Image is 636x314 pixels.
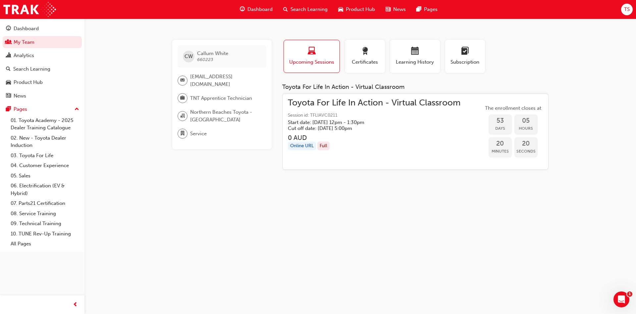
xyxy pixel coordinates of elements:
[190,108,261,123] span: Northern Beaches Toyota - [GEOGRAPHIC_DATA]
[240,5,245,14] span: guage-icon
[8,209,82,219] a: 08. Service Training
[6,66,11,72] span: search-icon
[3,2,56,17] img: Trak
[514,140,538,148] span: 20
[411,3,443,16] a: pages-iconPages
[483,104,543,112] span: The enrollment closes at
[8,219,82,229] a: 09. Technical Training
[8,181,82,198] a: 06. Electrification (EV & Hybrid)
[283,5,288,14] span: search-icon
[197,50,228,56] span: Callum White
[6,26,11,32] span: guage-icon
[282,84,549,91] div: Toyota For Life In Action - Virtual Classroom
[3,103,82,115] button: Pages
[613,291,629,307] iframe: Intercom live chat
[8,198,82,209] a: 07. Parts21 Certification
[14,79,43,86] div: Product Hub
[288,125,450,131] h5: Cut off date: [DATE] 5:00pm
[288,99,460,107] span: Toyota For Life In Action - Virtual Classroom
[380,3,411,16] a: news-iconNews
[190,73,261,88] span: [EMAIL_ADDRESS][DOMAIN_NAME]
[624,6,630,13] span: TS
[489,117,512,125] span: 53
[514,125,538,132] span: Hours
[13,65,50,73] div: Search Learning
[180,129,185,138] span: department-icon
[450,58,480,66] span: Subscription
[308,47,316,56] span: laptop-icon
[180,76,185,85] span: email-icon
[288,119,450,125] h5: Start date: [DATE] 12pm - 1:30pm
[8,239,82,249] a: All Pages
[3,76,82,89] a: Product Hub
[3,63,82,75] a: Search Learning
[390,40,440,73] button: Learning History
[3,21,82,103] button: DashboardMy TeamAnalyticsSearch LearningProduct HubNews
[445,40,485,73] button: Subscription
[393,6,406,13] span: News
[8,115,82,133] a: 01. Toyota Academy - 2025 Dealer Training Catalogue
[291,6,328,13] span: Search Learning
[338,5,343,14] span: car-icon
[489,148,512,155] span: Minutes
[514,117,538,125] span: 05
[8,229,82,239] a: 10. TUNE Rev-Up Training
[621,4,633,15] button: TS
[461,47,469,56] span: learningplan-icon
[235,3,278,16] a: guage-iconDashboard
[6,93,11,99] span: news-icon
[8,171,82,181] a: 05. Sales
[190,94,252,102] span: TNT Apprentice Technician
[284,40,340,73] button: Upcoming Sessions
[73,301,78,309] span: prev-icon
[627,291,632,297] span: 1
[3,90,82,102] a: News
[317,142,330,151] div: Full
[75,105,79,114] span: up-icon
[514,148,538,155] span: Seconds
[361,47,369,56] span: award-icon
[411,47,419,56] span: calendar-icon
[489,140,512,148] span: 20
[6,106,11,112] span: pages-icon
[3,49,82,62] a: Analytics
[288,142,316,151] div: Online URL
[14,25,39,32] div: Dashboard
[6,39,11,45] span: people-icon
[185,53,193,60] span: CW
[346,6,375,13] span: Product Hub
[289,58,335,66] span: Upcoming Sessions
[247,6,273,13] span: Dashboard
[424,6,438,13] span: Pages
[14,105,27,113] div: Pages
[278,3,333,16] a: search-iconSearch Learning
[8,151,82,161] a: 03. Toyota For Life
[6,53,11,59] span: chart-icon
[6,80,11,86] span: car-icon
[288,99,543,164] a: Toyota For Life In Action - Virtual ClassroomSession id: TFLIAVC0211Start date: [DATE] 12pm - 1:3...
[333,3,380,16] a: car-iconProduct Hub
[3,36,82,48] a: My Team
[386,5,391,14] span: news-icon
[197,57,213,62] span: 660223
[350,58,380,66] span: Certificates
[345,40,385,73] button: Certificates
[288,112,460,119] span: Session id: TFLIAVC0211
[14,92,26,100] div: News
[180,94,185,102] span: briefcase-icon
[3,23,82,35] a: Dashboard
[395,58,435,66] span: Learning History
[190,130,207,138] span: Service
[416,5,421,14] span: pages-icon
[288,134,460,142] h3: 0 AUD
[8,133,82,151] a: 02. New - Toyota Dealer Induction
[14,52,34,59] div: Analytics
[489,125,512,132] span: Days
[180,112,185,120] span: organisation-icon
[8,160,82,171] a: 04. Customer Experience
